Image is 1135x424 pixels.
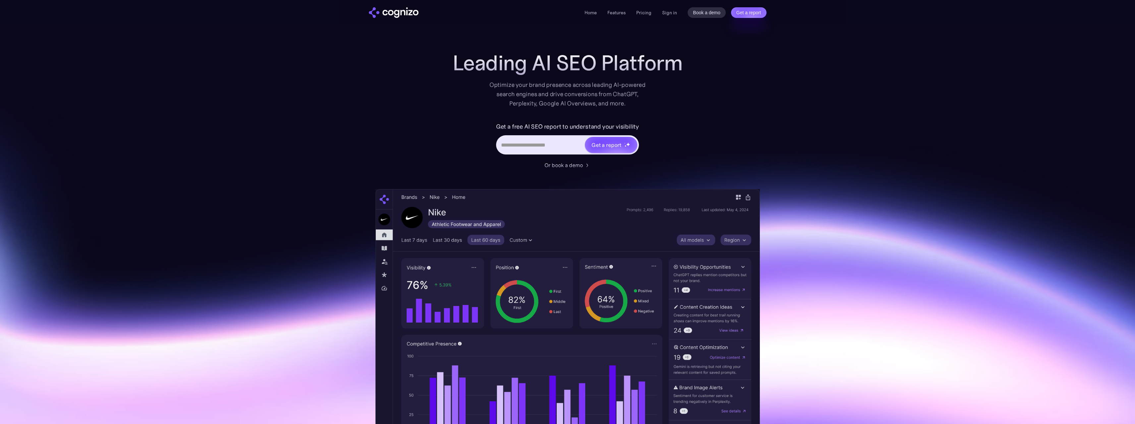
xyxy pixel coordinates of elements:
div: Get a report [592,141,621,149]
h1: Leading AI SEO Platform [453,51,683,75]
a: Or book a demo [544,161,591,169]
img: star [626,142,630,147]
a: home [369,7,419,18]
form: Hero URL Input Form [496,121,639,158]
a: Features [607,10,626,16]
a: Home [585,10,597,16]
a: Get a report [731,7,766,18]
label: Get a free AI SEO report to understand your visibility [496,121,639,132]
a: Pricing [636,10,652,16]
img: cognizo logo [369,7,419,18]
a: Book a demo [688,7,726,18]
div: Or book a demo [544,161,583,169]
div: Optimize your brand presence across leading AI-powered search engines and drive conversions from ... [486,80,649,108]
a: Get a reportstarstarstar [584,136,638,153]
a: Sign in [662,9,677,17]
img: star [624,145,627,147]
img: star [624,143,625,144]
